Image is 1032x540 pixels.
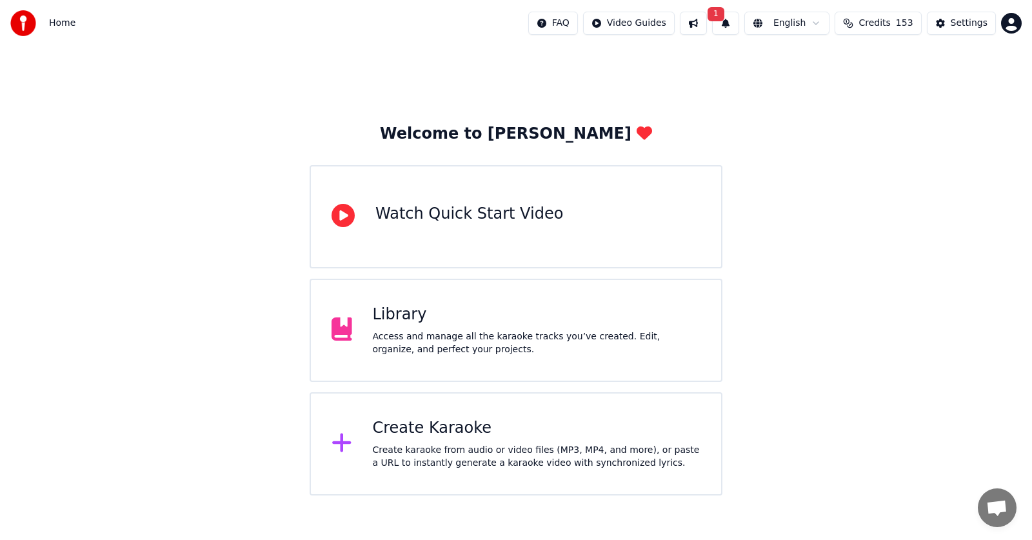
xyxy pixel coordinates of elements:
[375,204,563,225] div: Watch Quick Start Video
[380,124,652,145] div: Welcome to [PERSON_NAME]
[528,12,578,35] button: FAQ
[712,12,739,35] button: 1
[10,10,36,36] img: youka
[49,17,75,30] span: Home
[951,17,987,30] div: Settings
[835,12,921,35] button: Credits153
[373,444,701,470] div: Create karaoke from audio or video files (MP3, MP4, and more), or paste a URL to instantly genera...
[373,305,701,325] div: Library
[708,7,724,21] span: 1
[927,12,996,35] button: Settings
[896,17,913,30] span: 153
[373,418,701,439] div: Create Karaoke
[978,488,1017,527] div: Open chat
[583,12,675,35] button: Video Guides
[373,330,701,356] div: Access and manage all the karaoke tracks you’ve created. Edit, organize, and perfect your projects.
[49,17,75,30] nav: breadcrumb
[858,17,890,30] span: Credits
